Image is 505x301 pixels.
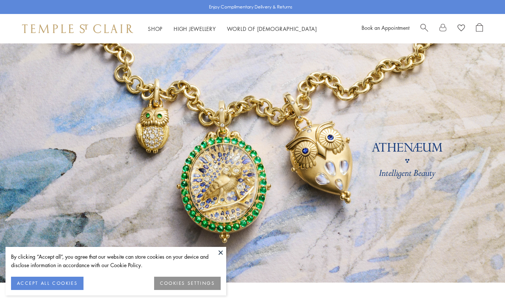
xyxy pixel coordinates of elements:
a: Book an Appointment [362,24,409,31]
a: World of [DEMOGRAPHIC_DATA]World of [DEMOGRAPHIC_DATA] [227,25,317,32]
a: ShopShop [148,25,163,32]
button: ACCEPT ALL COOKIES [11,277,83,290]
iframe: Gorgias live chat messenger [468,266,498,294]
button: COOKIES SETTINGS [154,277,221,290]
nav: Main navigation [148,24,317,33]
p: Enjoy Complimentary Delivery & Returns [209,3,292,11]
img: Temple St. Clair [22,24,133,33]
a: Search [420,23,428,34]
a: View Wishlist [458,23,465,34]
a: Open Shopping Bag [476,23,483,34]
div: By clicking “Accept all”, you agree that our website can store cookies on your device and disclos... [11,252,221,269]
a: High JewelleryHigh Jewellery [174,25,216,32]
